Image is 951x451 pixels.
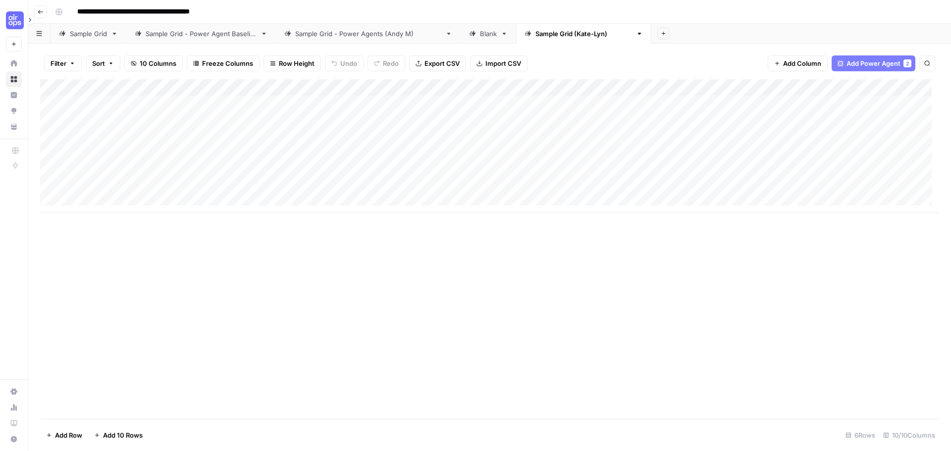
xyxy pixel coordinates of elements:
div: 2 [903,59,911,67]
button: Add Column [768,55,828,71]
span: Import CSV [485,58,521,68]
a: Learning Hub [6,415,22,431]
span: Add Row [55,430,82,440]
button: Add Power Agent2 [832,55,915,71]
button: Filter [44,55,82,71]
button: Workspace: September Cohort [6,8,22,33]
span: Freeze Columns [202,58,253,68]
div: Sample Grid - Power Agents ([PERSON_NAME]) [295,29,441,39]
span: Filter [51,58,66,68]
span: Export CSV [424,58,460,68]
div: Blank [480,29,497,39]
a: Home [6,55,22,71]
a: Your Data [6,119,22,135]
button: Add Row [40,427,88,443]
a: Sample Grid - Power Agent Baseline [126,24,276,44]
a: Blank [461,24,516,44]
span: Sort [92,58,105,68]
span: Row Height [279,58,315,68]
span: Add 10 Rows [103,430,143,440]
button: Sort [86,55,120,71]
span: Add Power Agent [846,58,900,68]
button: Redo [368,55,405,71]
a: Sample Grid - Power Agents ([PERSON_NAME]) [276,24,461,44]
button: Row Height [264,55,321,71]
a: Usage [6,400,22,415]
div: Sample Grid - Power Agent Baseline [146,29,257,39]
div: 10/10 Columns [879,427,939,443]
span: Add Column [783,58,821,68]
button: Export CSV [409,55,466,71]
div: Sample Grid ([PERSON_NAME]) [535,29,632,39]
div: Sample Grid [70,29,107,39]
button: Help + Support [6,431,22,447]
button: Import CSV [470,55,528,71]
span: Redo [383,58,399,68]
div: 6 Rows [842,427,879,443]
button: 10 Columns [124,55,183,71]
a: Browse [6,71,22,87]
a: Opportunities [6,103,22,119]
button: Freeze Columns [187,55,260,71]
a: Settings [6,384,22,400]
span: 2 [906,59,909,67]
a: Sample Grid ([PERSON_NAME]) [516,24,651,44]
span: Undo [340,58,357,68]
a: Insights [6,87,22,103]
button: Add 10 Rows [88,427,149,443]
a: Sample Grid [51,24,126,44]
img: September Cohort Logo [6,11,24,29]
span: 10 Columns [140,58,176,68]
button: Undo [325,55,364,71]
